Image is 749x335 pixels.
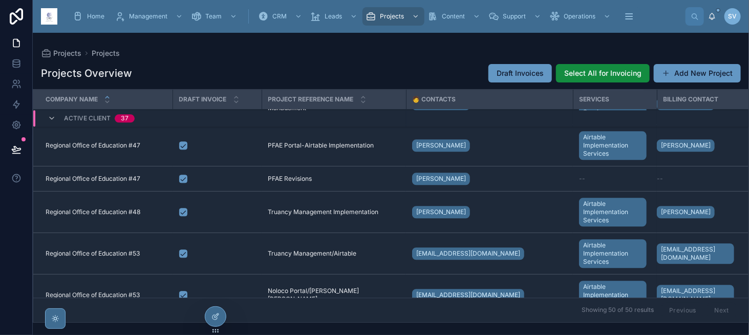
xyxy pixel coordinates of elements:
span: Active Client [64,115,111,123]
span: Regional Office of Education #48 [46,208,140,216]
a: [EMAIL_ADDRESS][DOMAIN_NAME] [657,285,734,305]
a: [PERSON_NAME] [412,171,567,187]
span: Airtable Implementation Services [583,200,643,224]
a: Management [112,7,188,26]
span: Projects [53,48,81,58]
span: Draft Invoice [179,95,227,103]
span: Content [442,12,465,20]
span: [EMAIL_ADDRESS][DOMAIN_NAME] [416,291,520,299]
span: PFAE Portal-Airtable Implementation [268,141,374,150]
a: [EMAIL_ADDRESS][DOMAIN_NAME] [412,287,567,303]
a: Regional Office of Education #47 [46,175,166,183]
span: Projects [380,12,404,20]
span: Billing Contact [664,95,719,103]
a: [EMAIL_ADDRESS][DOMAIN_NAME] [657,241,738,266]
a: [PERSON_NAME] [412,206,470,218]
img: App logo [41,8,57,25]
a: -- [579,175,651,183]
span: [EMAIL_ADDRESS][DOMAIN_NAME] [661,245,730,262]
a: Regional Office of Education #48 [46,208,166,216]
a: [EMAIL_ADDRESS][DOMAIN_NAME] [412,245,567,262]
span: Services [580,95,610,103]
a: Team [188,7,242,26]
span: Showing 50 of 50 results [582,306,654,315]
a: Home [70,7,112,26]
a: Projects [41,48,81,58]
span: -- [657,175,663,183]
span: Regional Office of Education #47 [46,175,140,183]
a: [PERSON_NAME] [657,139,715,152]
div: scrollable content [66,5,686,28]
a: Regional Office of Education #53 [46,291,166,299]
a: Leads [307,7,362,26]
a: Airtable Implementation Services [579,129,651,162]
span: Leads [325,12,342,20]
a: [PERSON_NAME] [657,137,738,154]
a: Airtable Implementation Services [579,237,651,270]
a: Content [424,7,485,26]
h1: Projects Overview [41,66,132,80]
span: Truancy Management Implementation [268,208,378,216]
a: -- [657,175,738,183]
span: Airtable Implementation Services [583,133,643,158]
button: Add New Project [654,64,741,82]
span: Team [205,12,222,20]
a: Airtable Implementation Services [579,196,651,228]
a: PFAE Revisions [268,175,400,183]
span: [PERSON_NAME] [416,208,466,216]
span: [EMAIL_ADDRESS][DOMAIN_NAME] [661,287,730,303]
div: 37 [121,115,129,123]
a: [PERSON_NAME] [412,137,567,154]
span: Airtable Implementation Services [583,283,643,307]
span: [PERSON_NAME] [661,208,711,216]
span: Draft Invoices [497,68,544,78]
a: Projects [92,48,120,58]
a: Truancy Management Implementation [268,208,400,216]
a: Support [485,7,546,26]
a: [PERSON_NAME] [412,173,470,185]
span: SV [729,12,737,20]
span: Truancy Management/Airtable [268,249,356,258]
span: [PERSON_NAME] [416,175,466,183]
span: Regional Office of Education #53 [46,291,140,299]
span: Company Name [46,95,98,103]
span: Regional Office of Education #47 [46,141,140,150]
a: CRM [255,7,307,26]
a: Truancy Management/Airtable [268,249,400,258]
a: [PERSON_NAME] [657,204,738,220]
a: Noloco Portal/[PERSON_NAME] [PERSON_NAME] [268,287,400,303]
a: [PERSON_NAME] [412,204,567,220]
span: Project Reference Name [268,95,354,103]
a: [EMAIL_ADDRESS][DOMAIN_NAME] [412,289,524,301]
span: [PERSON_NAME] [416,141,466,150]
a: [PERSON_NAME] [657,206,715,218]
a: [EMAIL_ADDRESS][DOMAIN_NAME] [657,243,734,264]
span: Home [87,12,104,20]
a: [PERSON_NAME] [412,139,470,152]
button: Draft Invoices [488,64,552,82]
a: Regional Office of Education #47 [46,141,166,150]
a: [EMAIL_ADDRESS][DOMAIN_NAME] [657,283,738,307]
span: CRM [272,12,287,20]
a: [EMAIL_ADDRESS][DOMAIN_NAME] [412,247,524,260]
a: PFAE Portal-Airtable Implementation [268,141,400,150]
span: -- [579,175,585,183]
a: Airtable Implementation Services [579,279,651,311]
button: Select All for Invoicing [556,64,650,82]
span: Support [503,12,526,20]
a: Regional Office of Education #53 [46,249,166,258]
span: [PERSON_NAME] [661,141,711,150]
span: Management [129,12,167,20]
span: Select All for Invoicing [564,68,641,78]
span: [EMAIL_ADDRESS][DOMAIN_NAME] [416,249,520,258]
span: Operations [564,12,595,20]
a: Operations [546,7,616,26]
span: Airtable Implementation Services [583,241,643,266]
span: 🧑 Contacts [413,95,456,103]
a: Projects [362,7,424,26]
span: PFAE Revisions [268,175,312,183]
span: Regional Office of Education #53 [46,249,140,258]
